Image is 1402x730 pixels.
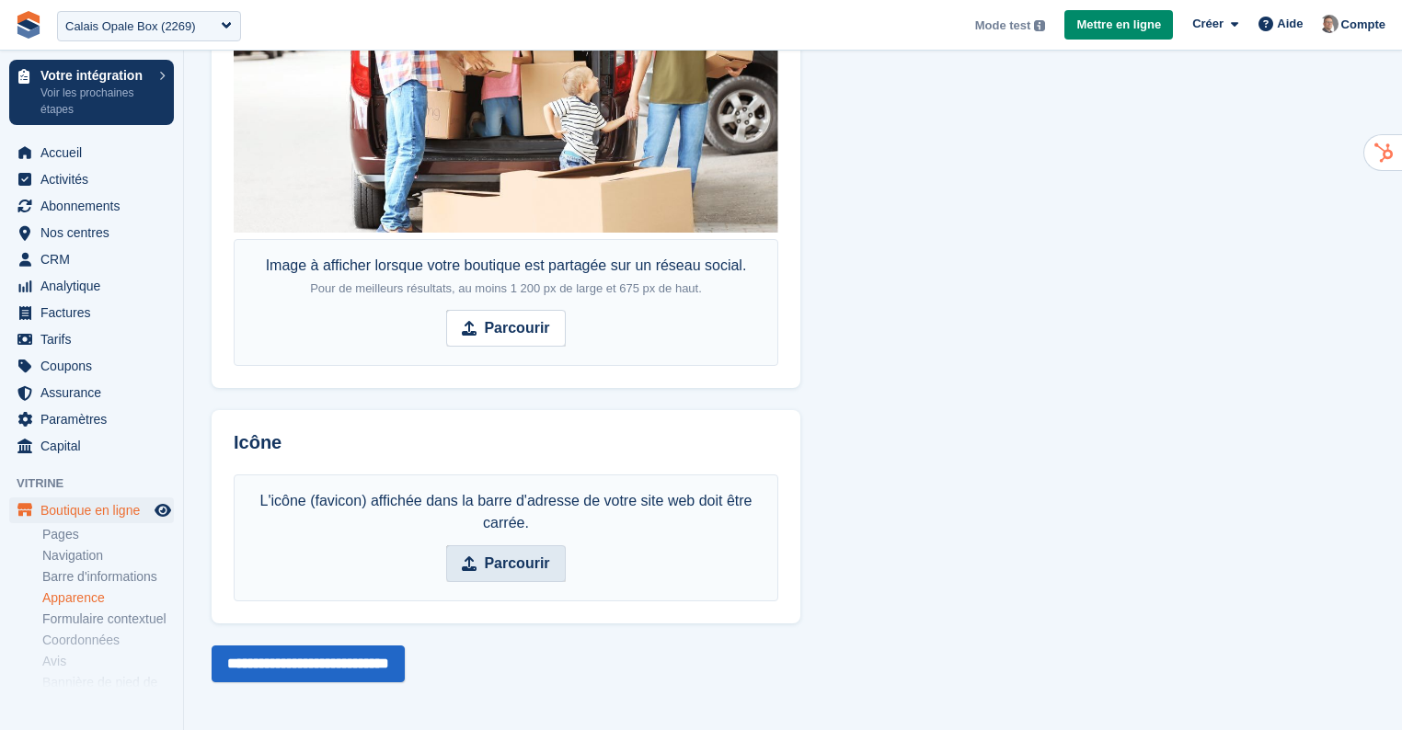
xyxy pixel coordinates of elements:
[42,653,174,670] a: Avis
[40,300,151,325] span: Factures
[244,490,768,534] div: L'icône (favicon) affichée dans la barre d'adresse de votre site web doit être carrée.
[484,553,549,575] strong: Parcourir
[1064,10,1173,40] a: Mettre en ligne
[42,674,174,709] a: Bannière de pied de page
[1192,15,1224,33] span: Créer
[40,273,151,299] span: Analytique
[1320,15,1339,33] img: Sebastien Bonnier
[40,140,151,165] span: Accueil
[42,568,174,586] a: Barre d'informations
[9,273,174,299] a: menu
[17,474,183,493] span: Vitrine
[42,632,174,649] a: Coordonnées
[42,547,174,565] a: Navigation
[40,69,150,82] p: Votre intégration
[40,326,151,352] span: Tarifs
[1277,15,1303,33] span: Aide
[310,281,702,295] span: Pour de meilleurs résultats, au moins 1 200 px de large et 675 px de haut.
[9,246,174,272] a: menu
[484,317,549,339] strong: Parcourir
[1076,16,1161,34] span: Mettre en ligne
[9,140,174,165] a: menu
[40,406,151,432] span: Paramètres
[65,17,196,36] div: Calais Opale Box (2269)
[40,193,151,219] span: Abonnements
[9,406,174,432] a: menu
[9,220,174,245] a: menu
[266,255,747,299] div: Image à afficher lorsque votre boutique est partagée sur un réseau social.
[40,246,151,272] span: CRM
[40,497,151,523] span: Boutique en ligne
[40,85,150,118] p: Voir les prochaines étapes
[40,166,151,192] span: Activités
[234,432,778,453] h2: Icône
[9,166,174,192] a: menu
[9,497,174,523] a: menu
[40,380,151,405] span: Assurance
[15,11,42,39] img: stora-icon-8386f47178a22dfd0bd8f6a31ec36ba5ce8667c1dd55bd0f319d3a0aa187defe.svg
[1034,20,1045,31] img: icon-info-grey-7440780725fd019a000dd9b08b2336e03edf1995a4989e88bcd33f0948082b44.svg
[9,193,174,219] a: menu
[152,499,174,521] a: Boutique d'aperçu
[9,353,174,379] a: menu
[40,220,151,245] span: Nos centres
[9,326,174,352] a: menu
[9,60,174,125] a: Votre intégration Voir les prochaines étapes
[1341,16,1385,34] span: Compte
[9,433,174,459] a: menu
[446,310,565,347] input: Parcourir
[40,433,151,459] span: Capital
[975,17,1031,35] span: Mode test
[40,353,151,379] span: Coupons
[42,589,174,607] a: Apparence
[9,380,174,405] a: menu
[42,526,174,543] a: Pages
[42,610,174,628] a: Formulaire contextuel
[9,300,174,325] a: menu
